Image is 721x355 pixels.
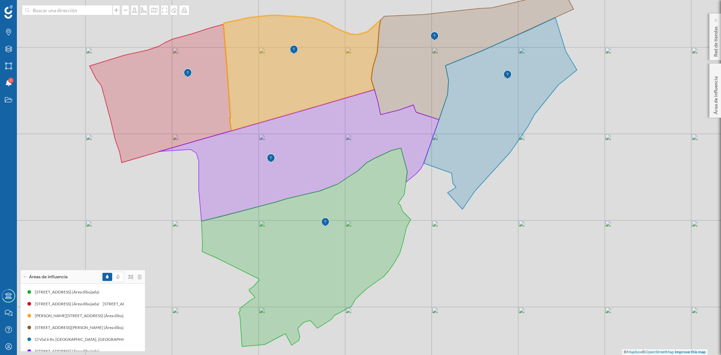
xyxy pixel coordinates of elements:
img: Marker [184,67,192,80]
a: Improve this map [675,349,706,354]
div: [STREET_ADDRESS] (Área dibujada) [35,348,103,355]
span: 7 [10,77,12,84]
span: Áreas de influencia [29,274,68,280]
img: Marker [290,43,298,57]
img: Marker [321,216,330,229]
div: © © [622,349,707,355]
div: [STREET_ADDRESS][PERSON_NAME] (Área dibujada) [34,324,134,331]
div: [PERSON_NAME][STREET_ADDRESS] (Área dibujada) [34,312,134,319]
img: Marker [267,152,275,165]
img: Marker [430,30,439,43]
div: [STREET_ADDRESS] (Área dibujada) [35,289,103,295]
div: [STREET_ADDRESS] (Área dibujada) [34,301,102,307]
p: Área de influencia [712,74,719,114]
p: Red de tiendas [712,24,719,57]
a: Mapbox [627,349,642,354]
img: Marker [503,68,512,82]
div: Cl Vial 6 8v, [GEOGRAPHIC_DATA], [GEOGRAPHIC_DATA], [GEOGRAPHIC_DATA] (Área dibujada) [33,336,211,343]
img: Geoblink Logo [4,5,13,19]
a: OpenStreetMap [645,349,674,354]
div: [STREET_ADDRESS] (Área dibujada) [102,301,170,307]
